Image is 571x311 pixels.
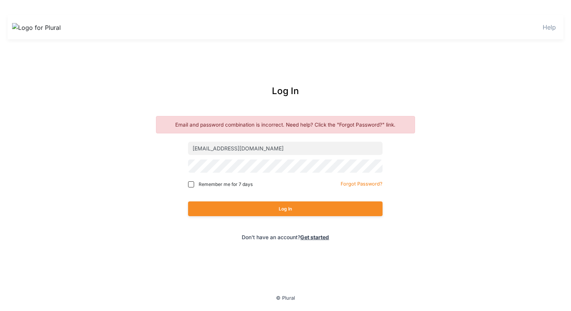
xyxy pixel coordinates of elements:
[188,181,194,187] input: Remember me for 7 days
[156,116,415,133] p: Email and password combination is incorrect. Need help? Click the "Forgot Password?" link.
[276,295,295,301] small: © Plural
[199,181,253,188] span: Remember me for 7 days
[543,23,556,31] a: Help
[188,142,383,155] input: Email address
[12,23,65,32] img: Logo for Plural
[300,234,329,240] a: Get started
[156,84,415,98] div: Log In
[341,181,383,187] small: Forgot Password?
[188,201,383,216] button: Log In
[341,179,383,187] a: Forgot Password?
[156,233,415,241] div: Don't have an account?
